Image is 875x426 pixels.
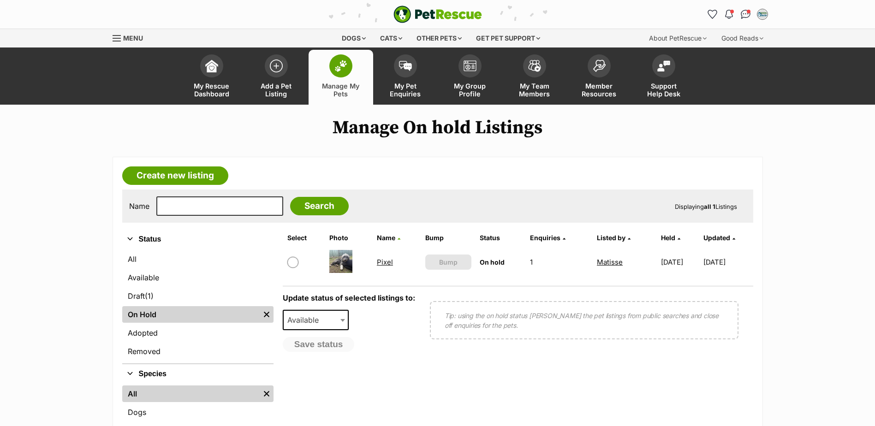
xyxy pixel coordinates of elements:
[145,290,154,302] span: (1)
[385,82,426,98] span: My Pet Enquiries
[377,234,400,242] a: Name
[284,231,325,245] th: Select
[445,311,724,330] p: Tip: using the on hold status [PERSON_NAME] the pet listings from public searches and close off e...
[597,234,625,242] span: Listed by
[597,258,623,266] a: Matisse
[675,203,737,210] span: Displaying Listings
[191,82,232,98] span: My Rescue Dashboard
[122,368,274,380] button: Species
[530,234,565,242] a: Enquiries
[425,254,472,270] button: Bump
[703,246,752,278] td: [DATE]
[470,29,547,47] div: Get pet support
[373,50,438,105] a: My Pet Enquiries
[593,59,606,72] img: member-resources-icon-8e73f808a243e03378d46382f2149f9095a855e16c252ad45f914b54edf8863c.svg
[290,197,349,215] input: Search
[284,314,328,326] span: Available
[715,29,770,47] div: Good Reads
[755,7,770,22] button: My account
[643,29,713,47] div: About PetRescue
[122,385,260,402] a: All
[260,306,274,323] a: Remove filter
[597,234,631,242] a: Listed by
[657,60,670,71] img: help-desk-icon-fdf02630f3aa405de69fd3d07c3f3aa587a6932b1a1747fa1d2bba05be0121f9.svg
[422,231,476,245] th: Bump
[309,50,373,105] a: Manage My Pets
[661,234,675,242] span: Held
[578,82,620,98] span: Member Resources
[657,246,702,278] td: [DATE]
[122,269,274,286] a: Available
[705,7,770,22] ul: Account quick links
[283,310,349,330] span: Available
[722,7,737,22] button: Notifications
[393,6,482,23] img: logo-e224e6f780fb5917bec1dbf3a21bbac754714ae5b6737aabdf751b685950b380.svg
[122,233,274,245] button: Status
[122,306,260,323] a: On Hold
[244,50,309,105] a: Add a Pet Listing
[270,59,283,72] img: add-pet-listing-icon-0afa8454b4691262ce3f59096e99ab1cd57d4a30225e0717b998d2c9b9846f56.svg
[377,258,393,266] a: Pixel
[179,50,244,105] a: My Rescue Dashboard
[113,29,149,46] a: Menu
[464,60,476,71] img: group-profile-icon-3fa3cf56718a62981997c0bc7e787c4b2cf8bcc04b72c1350f741eb67cf2f40e.svg
[122,325,274,341] a: Adopted
[320,82,362,98] span: Manage My Pets
[399,61,412,71] img: pet-enquiries-icon-7e3ad2cf08bfb03b45e93fb7055b45f3efa6380592205ae92323e6603595dc1f.svg
[703,234,730,242] span: Updated
[122,343,274,360] a: Removed
[526,246,592,278] td: 1
[703,234,735,242] a: Updated
[758,10,767,19] img: Alicia franklin profile pic
[502,50,567,105] a: My Team Members
[705,7,720,22] a: Favourites
[256,82,297,98] span: Add a Pet Listing
[661,234,680,242] a: Held
[129,202,149,210] label: Name
[122,288,274,304] a: Draft
[725,10,732,19] img: notifications-46538b983faf8c2785f20acdc204bb7945ddae34d4c08c2a6579f10ce5e182be.svg
[514,82,555,98] span: My Team Members
[704,203,715,210] strong: all 1
[374,29,409,47] div: Cats
[283,293,415,302] label: Update status of selected listings to:
[123,34,143,42] span: Menu
[449,82,491,98] span: My Group Profile
[631,50,696,105] a: Support Help Desk
[122,249,274,363] div: Status
[528,60,541,72] img: team-members-icon-5396bd8760b3fe7c0b43da4ab00e1e3bb1a5d9ba89233759b79545d2d3fc5d0d.svg
[205,59,218,72] img: dashboard-icon-eb2f2d2d3e046f16d808141f083e7271f6b2e854fb5c12c21221c1fb7104beca.svg
[480,258,505,266] span: On hold
[122,404,274,420] a: Dogs
[567,50,631,105] a: Member Resources
[283,337,355,352] button: Save status
[335,29,372,47] div: Dogs
[260,385,274,402] a: Remove filter
[326,231,372,245] th: Photo
[377,234,395,242] span: Name
[410,29,468,47] div: Other pets
[438,50,502,105] a: My Group Profile
[393,6,482,23] a: PetRescue
[334,60,347,72] img: manage-my-pets-icon-02211641906a0b7f246fdf0571729dbe1e7629f14944591b6c1af311fb30b64b.svg
[643,82,685,98] span: Support Help Desk
[738,7,753,22] a: Conversations
[530,234,560,242] span: translation missing: en.admin.listings.index.attributes.enquiries
[476,231,525,245] th: Status
[122,166,228,185] a: Create new listing
[741,10,750,19] img: chat-41dd97257d64d25036548639549fe6c8038ab92f7586957e7f3b1b290dea8141.svg
[439,257,458,267] span: Bump
[122,251,274,267] a: All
